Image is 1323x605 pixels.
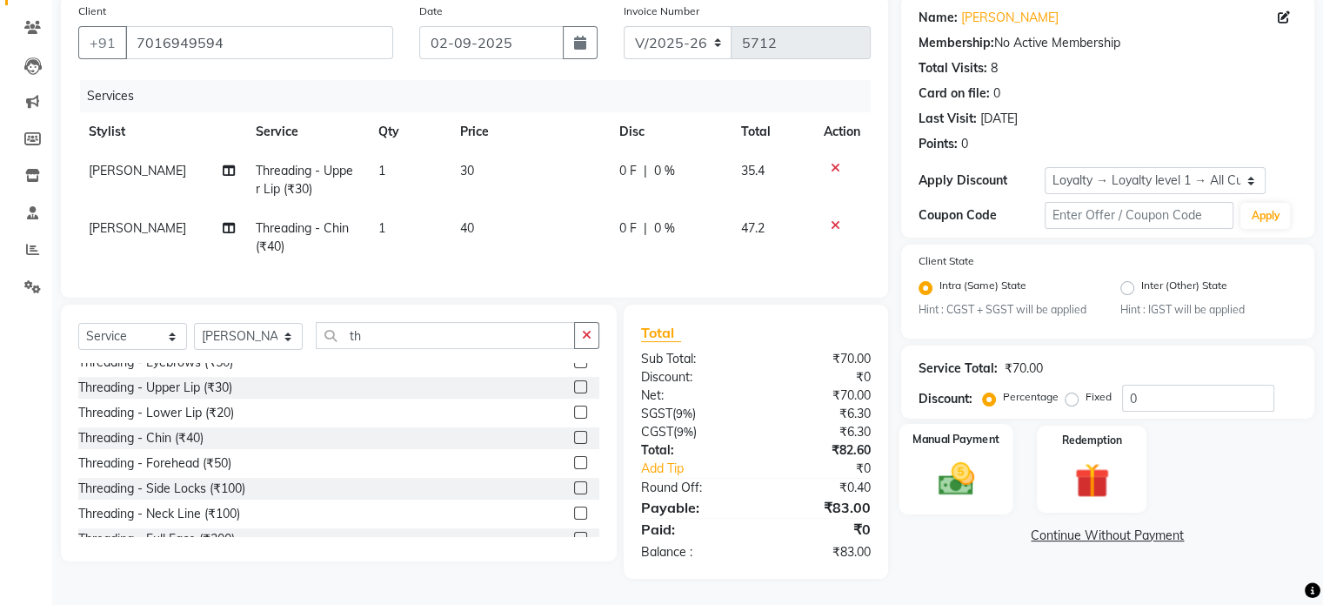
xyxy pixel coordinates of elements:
div: ( ) [628,405,756,423]
div: Threading - Eyebrows (₹50) [78,353,233,372]
div: Threading - Chin (₹40) [78,429,204,447]
span: 1 [378,220,385,236]
span: 47.2 [741,220,765,236]
div: ( ) [628,423,756,441]
label: Client [78,3,106,19]
label: Intra (Same) State [939,278,1026,299]
span: Threading - Chin (₹40) [256,220,349,254]
div: Card on file: [919,84,990,103]
div: 0 [993,84,1000,103]
label: Percentage [1003,389,1059,405]
div: Apply Discount [919,171,1045,190]
a: Add Tip [628,460,777,478]
th: Qty [368,112,450,151]
th: Action [813,112,871,151]
label: Date [419,3,443,19]
div: ₹82.60 [756,441,884,460]
span: 0 F [619,162,637,180]
div: ₹0.40 [756,479,884,497]
div: ₹6.30 [756,405,884,423]
div: Paid: [628,519,756,540]
div: Threading - Side Locks (₹100) [78,480,245,498]
th: Stylist [78,112,245,151]
button: Apply [1240,203,1290,229]
th: Disc [609,112,731,151]
div: Threading - Neck Line (₹100) [78,505,240,523]
div: Discount: [919,390,972,408]
div: ₹70.00 [756,350,884,368]
label: Invoice Number [624,3,699,19]
div: Payable: [628,497,756,518]
th: Total [731,112,813,151]
span: | [644,162,647,180]
label: Redemption [1062,433,1122,448]
span: CGST [641,424,673,440]
div: Threading - Lower Lip (₹20) [78,404,234,422]
label: Fixed [1086,389,1112,405]
div: Coupon Code [919,206,1045,225]
span: 0 F [619,219,637,238]
small: Hint : CGST + SGST will be applied [919,302,1095,318]
a: Continue Without Payment [905,527,1311,545]
div: 0 [961,135,968,153]
div: ₹83.00 [756,543,884,561]
span: SGST [641,406,672,421]
th: Price [450,112,609,151]
span: 9% [677,425,693,439]
div: Round Off: [628,479,756,497]
span: 30 [460,163,474,178]
span: 0 % [654,162,675,180]
div: Membership: [919,34,994,52]
div: Total Visits: [919,59,987,77]
small: Hint : IGST will be applied [1120,302,1297,318]
input: Enter Offer / Coupon Code [1045,202,1234,229]
div: ₹70.00 [1005,360,1043,378]
div: Sub Total: [628,350,756,368]
div: Discount: [628,368,756,387]
th: Service [245,112,368,151]
label: Manual Payment [912,432,999,448]
span: [PERSON_NAME] [89,220,186,236]
div: 8 [991,59,998,77]
div: ₹0 [756,368,884,387]
span: Total [641,324,681,342]
div: Threading - Upper Lip (₹30) [78,379,232,397]
label: Client State [919,253,974,269]
input: Search by Name/Mobile/Email/Code [125,26,393,59]
div: Net: [628,387,756,405]
div: ₹0 [756,519,884,540]
div: ₹6.30 [756,423,884,441]
div: Name: [919,9,958,27]
div: Points: [919,135,958,153]
img: _cash.svg [926,459,985,501]
div: Services [80,80,884,112]
span: 9% [676,407,692,420]
div: Balance : [628,543,756,561]
div: ₹0 [777,460,883,478]
div: Service Total: [919,360,998,378]
span: 0 % [654,219,675,238]
div: ₹70.00 [756,387,884,405]
div: Threading - Full Face (₹300) [78,530,235,548]
div: No Active Membership [919,34,1297,52]
span: 1 [378,163,385,178]
div: Total: [628,441,756,460]
span: Threading - Upper Lip (₹30) [256,163,353,197]
input: Search or Scan [316,322,575,349]
span: 35.4 [741,163,765,178]
label: Inter (Other) State [1141,278,1227,299]
span: [PERSON_NAME] [89,163,186,178]
div: ₹83.00 [756,497,884,518]
div: Threading - Forehead (₹50) [78,454,231,473]
div: Last Visit: [919,110,977,128]
span: 40 [460,220,474,236]
span: | [644,219,647,238]
div: [DATE] [980,110,1018,128]
button: +91 [78,26,127,59]
a: [PERSON_NAME] [961,9,1059,27]
img: _gift.svg [1064,459,1120,502]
